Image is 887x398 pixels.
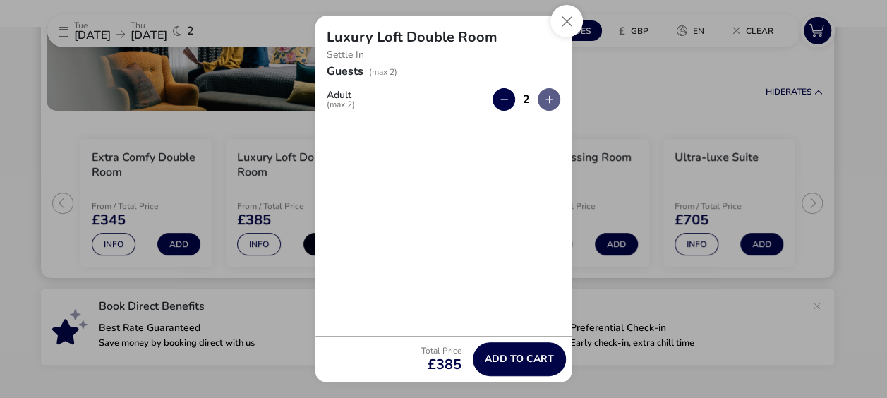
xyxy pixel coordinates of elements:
[327,64,363,96] h2: Guests
[485,354,554,364] span: Add to cart
[327,28,497,47] h2: Luxury Loft Double Room
[369,66,397,78] span: (max 2)
[327,90,366,109] label: Adult
[421,346,461,355] p: Total Price
[421,358,461,372] span: £385
[473,342,566,376] button: Add to cart
[327,100,355,109] span: (max 2)
[327,44,560,66] p: Settle In
[550,5,583,37] button: Close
